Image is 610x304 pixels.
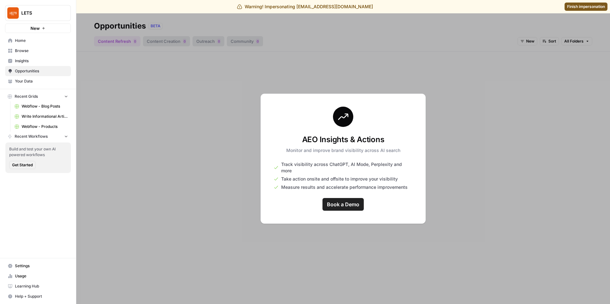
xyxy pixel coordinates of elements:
[281,184,408,190] span: Measure results and accelerate performance improvements
[9,161,36,169] button: Get Started
[21,10,60,16] span: LETS
[15,134,48,139] span: Recent Workflows
[237,3,373,10] div: Warning! Impersonating [EMAIL_ADDRESS][DOMAIN_NAME]
[30,25,40,31] span: New
[322,198,364,211] a: Book a Demo
[15,263,68,269] span: Settings
[281,176,398,182] span: Take action onsite and offsite to improve your visibility
[5,56,71,66] a: Insights
[12,162,33,168] span: Get Started
[5,271,71,281] a: Usage
[9,146,67,158] span: Build and test your own AI powered workflows
[15,78,68,84] span: Your Data
[281,161,413,174] span: Track visibility across ChatGPT, AI Mode, Perplexity and more
[12,101,71,111] a: Webflow - Blog Posts
[7,7,19,19] img: LETS Logo
[15,48,68,54] span: Browse
[5,66,71,76] a: Opportunities
[286,147,400,154] p: Monitor and improve brand visibility across AI search
[5,36,71,46] a: Home
[5,92,71,101] button: Recent Grids
[15,94,38,99] span: Recent Grids
[5,261,71,271] a: Settings
[5,281,71,291] a: Learning Hub
[22,124,68,129] span: Webflow - Products
[5,76,71,86] a: Your Data
[15,38,68,43] span: Home
[327,201,359,208] span: Book a Demo
[15,58,68,64] span: Insights
[22,114,68,119] span: Write Informational Article
[15,273,68,279] span: Usage
[565,3,607,11] a: Finish impersonation
[5,46,71,56] a: Browse
[5,23,71,33] button: New
[5,5,71,21] button: Workspace: LETS
[286,135,400,145] h3: AEO Insights & Actions
[5,132,71,141] button: Recent Workflows
[22,103,68,109] span: Webflow - Blog Posts
[5,291,71,301] button: Help + Support
[15,294,68,299] span: Help + Support
[567,4,605,10] span: Finish impersonation
[15,68,68,74] span: Opportunities
[12,122,71,132] a: Webflow - Products
[15,283,68,289] span: Learning Hub
[12,111,71,122] a: Write Informational Article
